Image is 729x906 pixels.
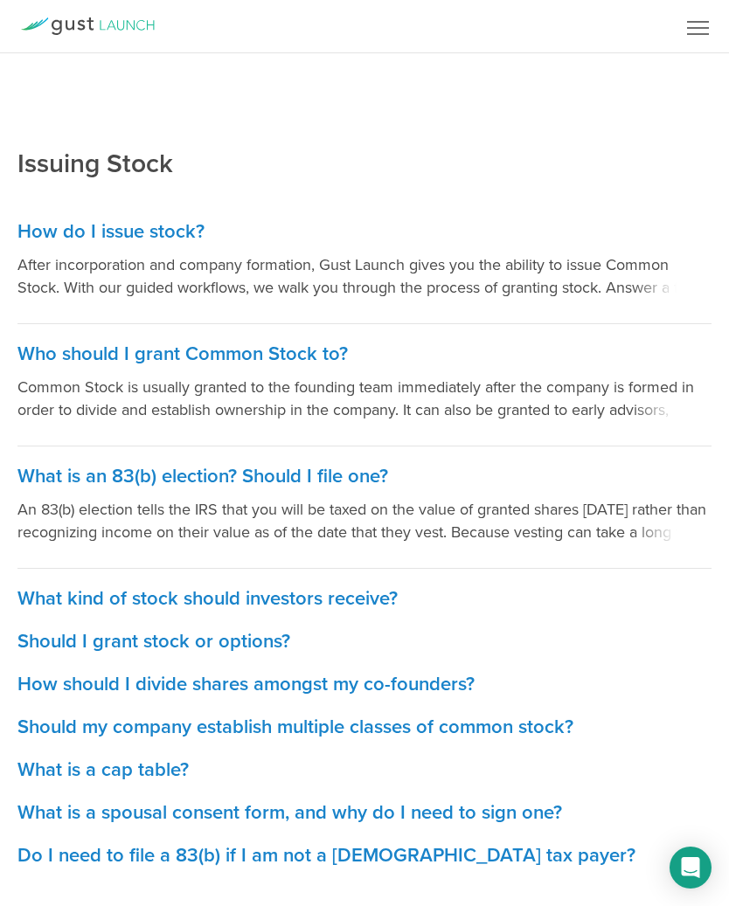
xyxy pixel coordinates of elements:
[17,843,712,868] h3: Do I need to file a 83(b) if I am not a [DEMOGRAPHIC_DATA] tax payer?
[17,376,712,421] p: Common Stock is usually granted to the founding team immediately after the company is formed in o...
[17,586,712,612] h3: What kind of stock should investors receive?
[17,757,712,783] h3: What is a cap table?
[17,464,712,489] h3: What is an 83(b) election? Should I file one?
[17,800,712,826] h3: What is a spousal consent form, and why do I need to sign one?
[17,740,712,783] a: What is a cap table?
[17,219,712,245] h3: How do I issue stock?
[17,697,712,740] a: Should my company establish multiple classes of common stock?
[17,783,712,826] a: What is a spousal consent form, and why do I need to sign one?
[17,446,712,569] a: What is an 83(b) election? Should I file one? An 83(b) election tells the IRS that you will be ta...
[17,612,712,654] a: Should I grant stock or options?
[20,17,155,35] a: Gust
[17,715,712,740] h3: Should my company establish multiple classes of common stock?
[17,29,173,182] h2: Issuing Stock
[17,654,712,697] a: How should I divide shares amongst my co-founders?
[670,847,712,889] div: Open Intercom Messenger
[17,672,712,697] h3: How should I divide shares amongst my co-founders?
[17,498,712,543] p: An 83(b) election tells the IRS that you will be taxed on the value of granted shares [DATE] rath...
[17,342,712,367] h3: Who should I grant Common Stock to?
[17,324,712,446] a: Who should I grant Common Stock to? Common Stock is usually granted to the founding team immediat...
[17,629,712,654] h3: Should I grant stock or options?
[17,253,712,299] p: After incorporation and company formation, Gust Launch gives you the ability to issue Common Stoc...
[17,202,712,324] a: How do I issue stock? After incorporation and company formation, Gust Launch gives you the abilit...
[17,826,712,868] a: Do I need to file a 83(b) if I am not a [DEMOGRAPHIC_DATA] tax payer?
[17,569,712,612] a: What kind of stock should investors receive?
